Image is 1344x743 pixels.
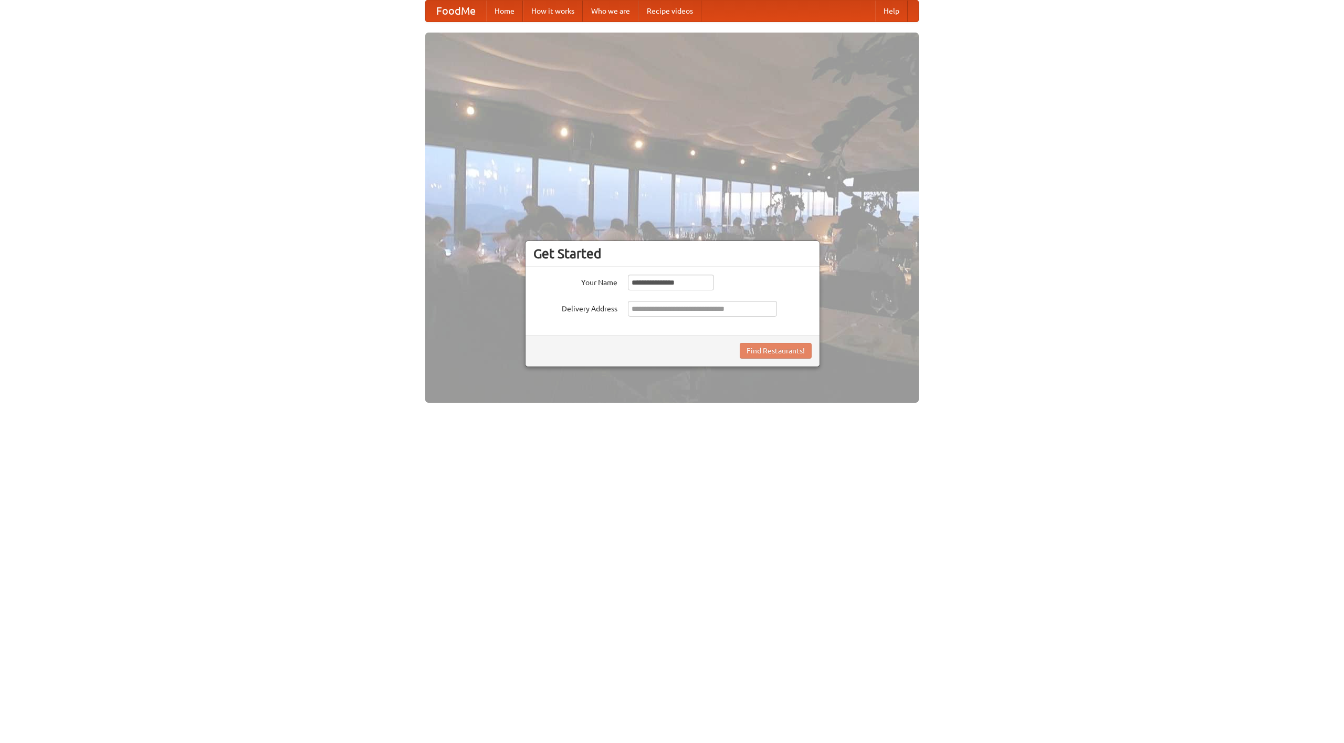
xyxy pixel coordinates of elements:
button: Find Restaurants! [740,343,812,359]
label: Your Name [533,275,617,288]
h3: Get Started [533,246,812,261]
a: How it works [523,1,583,22]
label: Delivery Address [533,301,617,314]
a: Who we are [583,1,638,22]
a: Recipe videos [638,1,701,22]
a: Help [875,1,908,22]
a: FoodMe [426,1,486,22]
a: Home [486,1,523,22]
